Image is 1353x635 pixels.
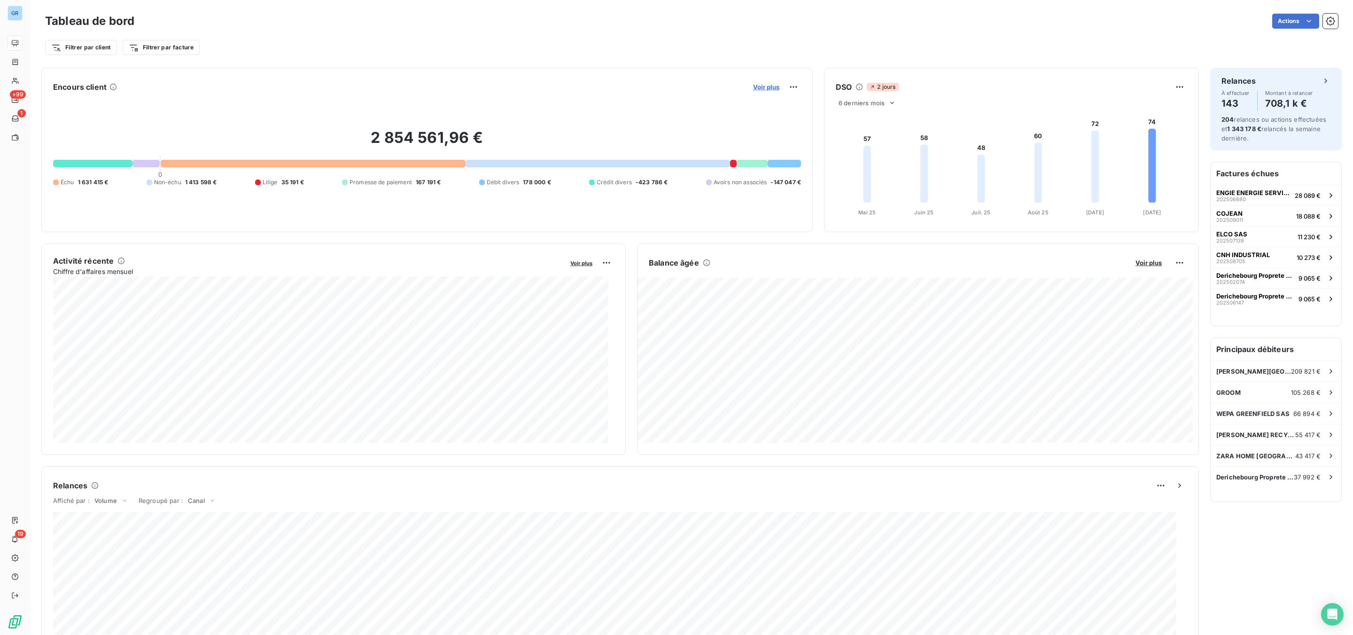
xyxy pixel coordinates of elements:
[867,83,898,91] span: 2 jours
[1216,279,1245,285] span: 202502074
[1227,125,1261,133] span: 1 343 178 €
[1211,267,1341,288] button: Derichebourg Proprete et services associes2025020749 065 €
[1216,431,1295,439] span: [PERSON_NAME] RECYCLING
[8,614,23,629] img: Logo LeanPay
[158,171,162,178] span: 0
[750,83,782,91] button: Voir plus
[1295,192,1321,199] span: 28 089 €
[1211,185,1341,205] button: ENGIE ENERGIE SERVICES20250688028 089 €
[1211,338,1341,361] h6: Principaux débiteurs
[53,480,87,491] h6: Relances
[53,81,107,93] h6: Encours client
[1211,205,1341,226] button: COJEAN20250901118 088 €
[1216,217,1243,223] span: 202509011
[1216,189,1291,196] span: ENGIE ENERGIE SERVICES
[1295,431,1321,439] span: 55 417 €
[1216,410,1290,417] span: WEPA GREENFIELD SAS
[1216,368,1291,375] span: [PERSON_NAME][GEOGRAPHIC_DATA]
[839,99,885,107] span: 6 derniers mois
[1291,368,1321,375] span: 209 821 €
[570,260,592,267] span: Voir plus
[1321,603,1344,626] div: Open Intercom Messenger
[1216,259,1245,264] span: 202508705
[1221,75,1256,86] h6: Relances
[45,40,117,55] button: Filtrer par client
[1293,410,1321,417] span: 66 894 €
[1086,209,1104,216] tspan: [DATE]
[972,209,990,216] tspan: Juil. 25
[1296,212,1321,220] span: 18 088 €
[1133,259,1165,267] button: Voir plus
[1211,162,1341,185] h6: Factures échues
[10,90,26,99] span: +99
[45,13,134,30] h3: Tableau de bord
[1216,251,1270,259] span: CNH INDUSTRIAL
[1216,292,1295,300] span: Derichebourg Proprete et services associes
[1028,209,1049,216] tspan: Août 25
[53,255,114,267] h6: Activité récente
[188,497,205,504] span: Canal
[1216,210,1243,217] span: COJEAN
[1143,209,1161,216] tspan: [DATE]
[1291,389,1321,396] span: 105 268 €
[263,178,278,187] span: Litige
[1211,226,1341,247] button: ELCO SAS20250713911 230 €
[8,6,23,21] div: GR
[1295,452,1321,460] span: 43 417 €
[636,178,668,187] span: -423 786 €
[94,497,117,504] span: Volume
[1272,14,1319,29] button: Actions
[123,40,200,55] button: Filtrer par facture
[53,497,90,504] span: Affiché par :
[597,178,632,187] span: Crédit divers
[1216,473,1294,481] span: Derichebourg Proprete et services associes
[1299,274,1321,282] span: 9 065 €
[1216,196,1246,202] span: 202506880
[1221,90,1250,96] span: À effectuer
[1265,90,1313,96] span: Montant à relancer
[154,178,181,187] span: Non-échu
[1211,288,1341,309] button: Derichebourg Proprete et services associes2025061479 065 €
[1216,452,1295,460] span: ZARA HOME [GEOGRAPHIC_DATA]
[17,109,26,118] span: 1
[1297,254,1321,261] span: 10 273 €
[487,178,520,187] span: Débit divers
[1221,96,1250,111] h4: 143
[753,83,779,91] span: Voir plus
[139,497,183,504] span: Regroupé par :
[53,267,564,276] span: Chiffre d'affaires mensuel
[770,178,801,187] span: -147 047 €
[714,178,767,187] span: Avoirs non associés
[649,257,699,268] h6: Balance âgée
[1216,389,1241,396] span: GROOM
[523,178,551,187] span: 178 000 €
[15,530,26,538] span: 19
[858,209,876,216] tspan: Mai 25
[1216,300,1244,306] span: 202506147
[568,259,595,267] button: Voir plus
[53,128,801,157] h2: 2 854 561,96 €
[416,178,441,187] span: 167 191 €
[1221,116,1234,123] span: 204
[1211,247,1341,267] button: CNH INDUSTRIAL20250870510 273 €
[1135,259,1162,267] span: Voir plus
[836,81,852,93] h6: DSO
[1221,116,1326,142] span: relances ou actions effectuées et relancés la semaine dernière.
[78,178,109,187] span: 1 631 415 €
[1216,272,1295,279] span: Derichebourg Proprete et services associes
[1298,233,1321,241] span: 11 230 €
[1299,295,1321,303] span: 9 065 €
[1265,96,1313,111] h4: 708,1 k €
[350,178,412,187] span: Promesse de paiement
[185,178,217,187] span: 1 413 598 €
[1294,473,1321,481] span: 37 992 €
[281,178,304,187] span: 35 191 €
[61,178,74,187] span: Échu
[1216,230,1247,238] span: ELCO SAS
[1216,238,1244,243] span: 202507139
[914,209,933,216] tspan: Juin 25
